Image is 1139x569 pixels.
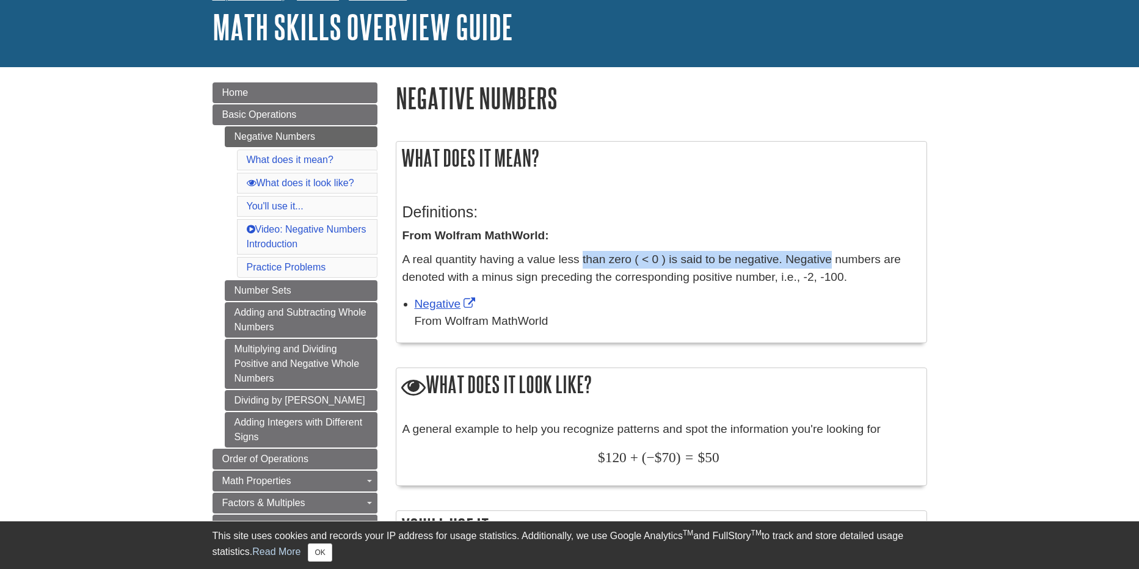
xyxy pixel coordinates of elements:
[222,476,291,486] span: Math Properties
[225,280,377,301] a: Number Sets
[213,104,377,125] a: Basic Operations
[213,515,377,535] a: Fractions
[222,454,308,464] span: Order of Operations
[697,449,705,465] span: $
[683,529,693,537] sup: TM
[751,529,762,537] sup: TM
[415,297,479,310] a: Link opens in new window
[605,449,627,465] span: 120
[308,543,332,562] button: Close
[247,178,354,188] a: What does it look like?
[396,82,927,114] h1: Negative Numbers
[655,449,662,465] span: $
[225,390,377,411] a: Dividing by [PERSON_NAME]
[247,224,366,249] a: Video: Negative Numbers Introduction
[225,126,377,147] a: Negative Numbers
[402,229,549,242] strong: From Wolfram MathWorld:
[415,313,920,330] div: From Wolfram MathWorld
[222,87,249,98] span: Home
[213,471,377,491] a: Math Properties
[661,449,675,465] span: 70
[247,154,333,165] a: What does it mean?
[222,498,305,508] span: Factors & Multiples
[225,302,377,338] a: Adding and Subtracting Whole Numbers
[402,421,920,438] p: A general example to help you recognize patterns and spot the information you're looking for
[222,520,263,530] span: Fractions
[213,529,927,562] div: This site uses cookies and records your IP address for usage statistics. Additionally, we use Goo...
[402,251,920,286] p: A real quantity having a value less than zero ( < 0 ) is said to be negative. Negative numbers ar...
[402,203,920,221] h3: Definitions:
[396,368,926,403] h2: What does it look like?
[225,339,377,389] a: Multiplying and Dividing Positive and Negative Whole Numbers
[225,412,377,448] a: Adding Integers with Different Signs
[213,449,377,469] a: Order of Operations
[213,493,377,513] a: Factors & Multiples
[247,201,304,211] a: You'll use it...
[396,142,926,174] h2: What does it mean?
[598,449,605,465] span: $
[681,449,694,465] span: =
[247,262,326,272] a: Practice Problems
[396,511,926,543] h2: You'll use it...
[638,449,647,465] span: (
[705,449,719,465] span: 50
[627,449,638,465] span: +
[213,8,513,46] a: Math Skills Overview Guide
[252,546,300,557] a: Read More
[647,449,655,465] span: −
[213,82,377,103] a: Home
[222,109,297,120] span: Basic Operations
[676,449,681,465] span: )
